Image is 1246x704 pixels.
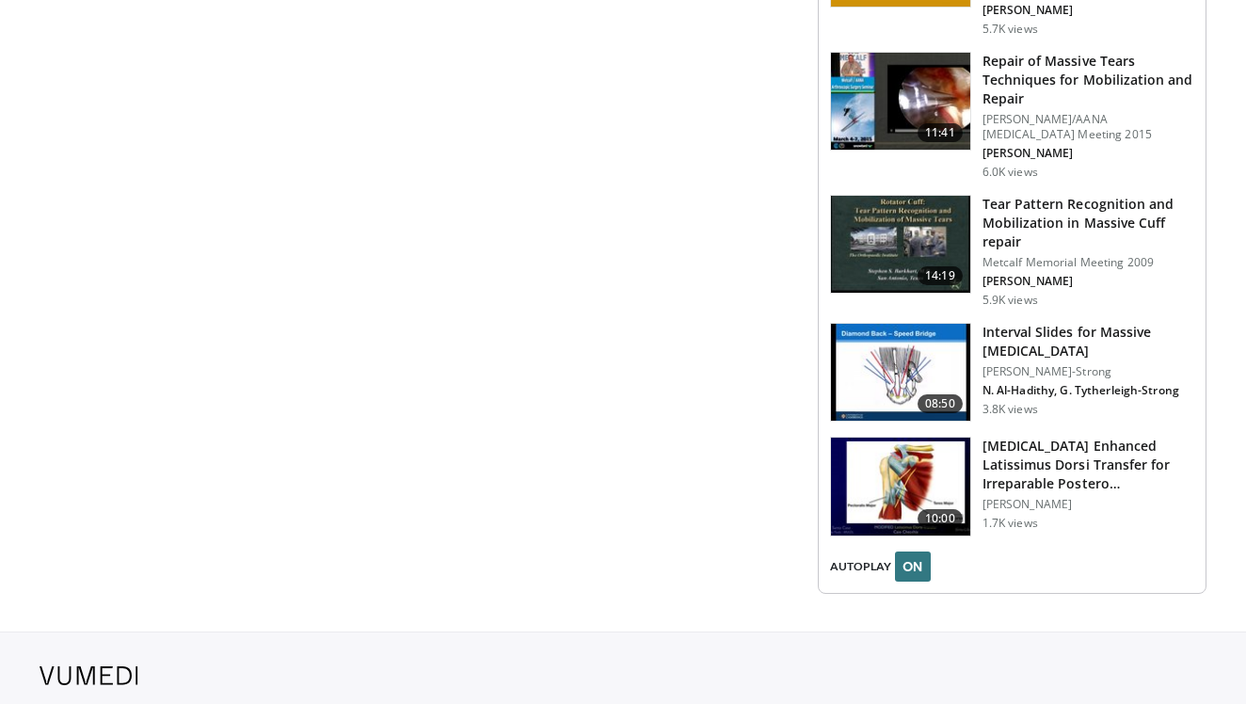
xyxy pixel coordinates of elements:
h3: Tear Pattern Recognition and Mobilization in Massive Cuff repair [982,195,1194,251]
p: 5.7K views [982,22,1038,37]
button: ON [895,552,931,582]
span: AUTOPLAY [830,558,891,575]
img: VuMedi Logo [40,666,138,685]
span: 14:19 [918,266,963,285]
p: [PERSON_NAME] [982,146,1194,161]
h3: Interval Slides for Massive [MEDICAL_DATA] [982,323,1194,360]
p: Metcalf Memorial Meeting 2009 [982,255,1194,270]
p: 5.9K views [982,293,1038,308]
p: [PERSON_NAME]-Strong [982,364,1194,379]
p: 6.0K views [982,165,1038,180]
p: [PERSON_NAME] [982,274,1194,289]
p: 1.7K views [982,516,1038,531]
p: 3.8K views [982,402,1038,417]
p: N. Al-Hadithy, G. Tytherleigh-Strong [982,383,1194,398]
a: 14:19 Tear Pattern Recognition and Mobilization in Massive Cuff repair Metcalf Memorial Meeting 2... [830,195,1194,308]
p: [PERSON_NAME] [982,497,1194,512]
span: 10:00 [918,509,963,528]
img: 5b475d32-d0e1-431d-b1a2-0084ea0b5176.150x105_q85_crop-smart_upscale.jpg [831,324,970,422]
a: 08:50 Interval Slides for Massive [MEDICAL_DATA] [PERSON_NAME]-Strong N. Al-Hadithy, G. Tytherlei... [830,323,1194,423]
p: [PERSON_NAME]/AANA [MEDICAL_DATA] Meeting 2015 [982,112,1194,142]
h3: [MEDICAL_DATA] Enhanced Latissimus Dorsi Transfer for Irreparable Postero… [982,437,1194,493]
a: 11:41 Repair of Massive Tears Techniques for Mobilization and Repair [PERSON_NAME]/AANA [MEDICAL_... [830,52,1194,180]
h3: Repair of Massive Tears Techniques for Mobilization and Repair [982,52,1194,108]
img: b76f2f40-0bd2-4d74-aa49-b314de7e3e3f.150x105_q85_crop-smart_upscale.jpg [831,53,970,151]
img: 641321_3.png.150x105_q85_crop-smart_upscale.jpg [831,196,970,294]
span: 08:50 [918,394,963,413]
p: [PERSON_NAME] [982,3,1194,18]
a: 10:00 [MEDICAL_DATA] Enhanced Latissimus Dorsi Transfer for Irreparable Postero… [PERSON_NAME] 1.... [830,437,1194,536]
span: 11:41 [918,123,963,142]
img: 1eefbaa5-c0eb-42f4-becf-0e8d1b18aab8.150x105_q85_crop-smart_upscale.jpg [831,438,970,536]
